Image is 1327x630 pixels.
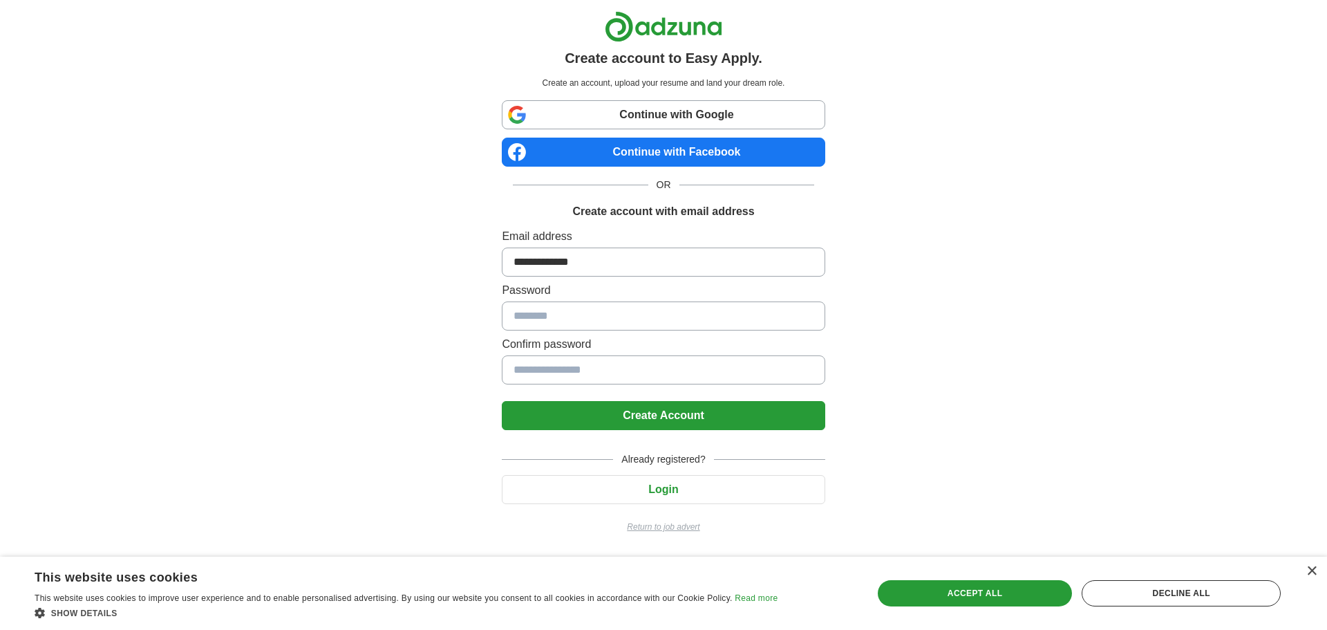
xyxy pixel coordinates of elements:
[502,483,825,495] a: Login
[502,138,825,167] a: Continue with Facebook
[35,606,778,620] div: Show details
[502,336,825,353] label: Confirm password
[1306,566,1317,577] div: Close
[735,593,778,603] a: Read more, opens a new window
[502,100,825,129] a: Continue with Google
[502,228,825,245] label: Email address
[1082,580,1281,606] div: Decline all
[502,521,825,533] a: Return to job advert
[613,452,713,467] span: Already registered?
[505,77,822,89] p: Create an account, upload your resume and land your dream role.
[878,580,1073,606] div: Accept all
[502,401,825,430] button: Create Account
[565,48,762,68] h1: Create account to Easy Apply.
[502,282,825,299] label: Password
[35,565,743,586] div: This website uses cookies
[51,609,117,618] span: Show details
[648,178,679,192] span: OR
[35,593,733,603] span: This website uses cookies to improve user experience and to enable personalised advertising. By u...
[502,475,825,504] button: Login
[605,11,722,42] img: Adzuna logo
[572,203,754,220] h1: Create account with email address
